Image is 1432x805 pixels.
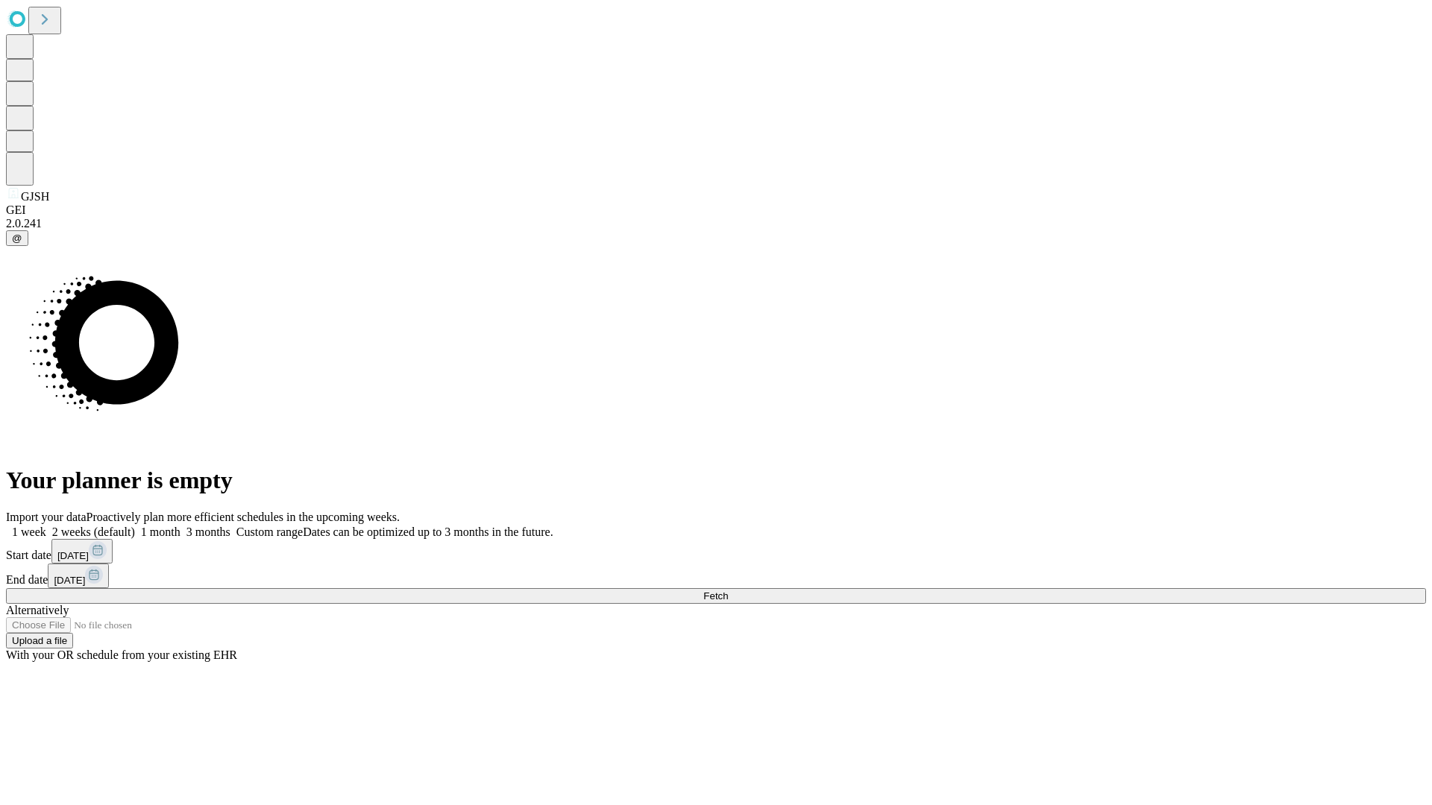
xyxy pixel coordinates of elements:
span: [DATE] [54,575,85,586]
div: End date [6,563,1426,588]
span: Custom range [236,525,303,538]
span: Import your data [6,511,87,523]
h1: Your planner is empty [6,467,1426,494]
span: Proactively plan more efficient schedules in the upcoming weeks. [87,511,400,523]
button: [DATE] [48,563,109,588]
span: 2 weeks (default) [52,525,135,538]
button: @ [6,230,28,246]
div: Start date [6,539,1426,563]
span: 1 month [141,525,180,538]
span: 1 week [12,525,46,538]
button: Upload a file [6,633,73,648]
span: 3 months [186,525,230,538]
button: [DATE] [51,539,113,563]
div: 2.0.241 [6,217,1426,230]
span: Fetch [703,590,728,602]
span: With your OR schedule from your existing EHR [6,648,237,661]
span: Dates can be optimized up to 3 months in the future. [303,525,553,538]
span: GJSH [21,190,49,203]
span: @ [12,233,22,244]
span: Alternatively [6,604,69,616]
button: Fetch [6,588,1426,604]
div: GEI [6,203,1426,217]
span: [DATE] [57,550,89,561]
